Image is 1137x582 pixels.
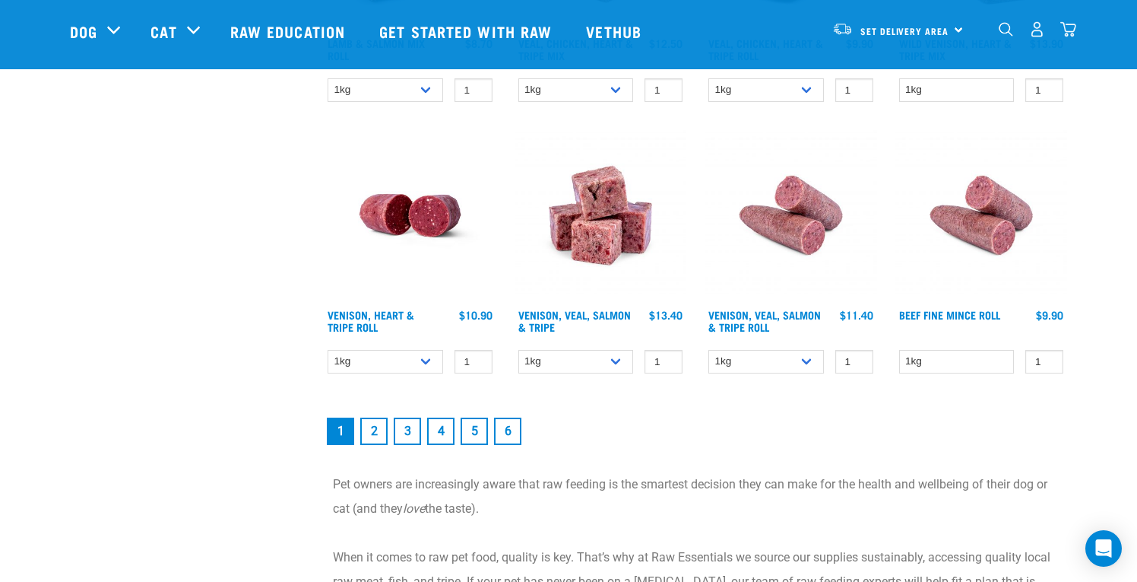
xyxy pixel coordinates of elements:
[999,22,1013,37] img: home-icon-1@2x.png
[459,309,492,321] div: $10.90
[394,418,421,445] a: Goto page 3
[364,1,571,62] a: Get started with Raw
[333,472,1058,521] p: Pet owners are increasingly aware that raw feeding is the smartest decision they can make for the...
[150,20,176,43] a: Cat
[515,129,687,302] img: Venison Veal Salmon Tripe 1621
[70,20,97,43] a: Dog
[832,22,853,36] img: van-moving.png
[708,312,821,329] a: Venison, Veal, Salmon & Tripe Roll
[327,418,354,445] a: Page 1
[1025,78,1063,102] input: 1
[645,78,683,102] input: 1
[1085,530,1122,567] div: Open Intercom Messenger
[324,415,1067,448] nav: pagination
[860,28,949,33] span: Set Delivery Area
[454,78,492,102] input: 1
[215,1,364,62] a: Raw Education
[328,312,414,329] a: Venison, Heart & Tripe Roll
[461,418,488,445] a: Goto page 5
[895,129,1068,302] img: Venison Veal Salmon Tripe 1651
[649,309,683,321] div: $13.40
[840,309,873,321] div: $11.40
[571,1,660,62] a: Vethub
[705,129,877,302] img: Venison Veal Salmon Tripe 1651
[1025,350,1063,374] input: 1
[360,418,388,445] a: Goto page 2
[324,129,496,302] img: Raw Essentials Venison Heart & Tripe Hypoallergenic Raw Pet Food Bulk Roll Unwrapped
[899,312,1000,317] a: Beef Fine Mince Roll
[835,78,873,102] input: 1
[454,350,492,374] input: 1
[427,418,454,445] a: Goto page 4
[1029,21,1045,37] img: user.png
[1036,309,1063,321] div: $9.90
[1060,21,1076,37] img: home-icon@2x.png
[835,350,873,374] input: 1
[645,350,683,374] input: 1
[518,312,631,329] a: Venison, Veal, Salmon & Tripe
[494,418,521,445] a: Goto page 6
[403,501,425,516] em: love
